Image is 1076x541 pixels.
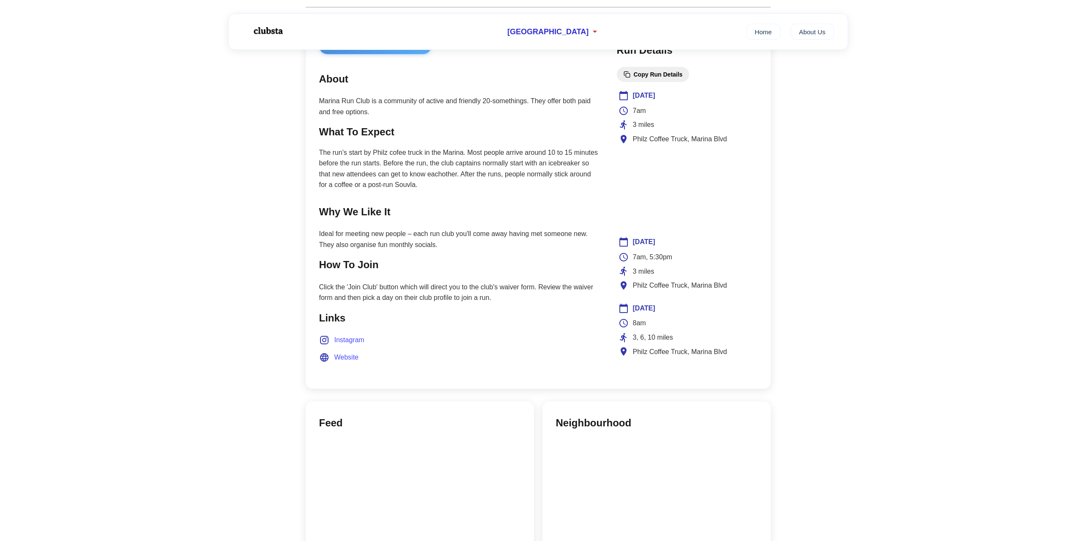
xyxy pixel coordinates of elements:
p: Marina Run Club is a community of active and friendly 20-somethings. They offer both paid and fre... [319,96,600,117]
h2: How To Join [319,257,600,273]
span: [DATE] [633,90,655,101]
h2: About [319,71,600,87]
span: [DATE] [633,236,655,247]
span: 3 miles [633,119,654,130]
a: Website [319,352,359,363]
span: [DATE] [633,303,655,314]
button: Copy Run Details [617,67,690,82]
a: About Us [791,24,834,40]
span: 7am, 5:30pm [633,252,672,263]
h2: Neighbourhood [556,415,757,431]
a: Home [746,24,780,40]
span: 3, 6, 10 miles [633,332,673,343]
span: Philz Coffee Truck, Marina Blvd [633,280,727,291]
span: 3 miles [633,266,654,277]
p: Click the 'Join Club' button which will direct you to the club's waiver form. Review the waiver f... [319,282,600,303]
span: Instagram [334,335,364,346]
span: 7am [633,105,646,116]
h2: Links [319,310,600,326]
p: The run's start by Philz cofee truck in the Marina. Most people arrive around 10 to 15 minutes be... [319,147,600,190]
span: 8am [633,318,646,329]
a: Instagram [319,335,364,346]
img: Logo [242,20,293,41]
span: Website [334,352,359,363]
h2: Why We Like It [319,204,600,220]
p: Ideal for meeting new people – each run club you'll come away having met someone new. They also o... [319,228,600,250]
span: [GEOGRAPHIC_DATA] [507,27,589,36]
iframe: Club Location Map [619,153,756,216]
h2: Feed [319,415,520,431]
h2: What To Expect [319,124,600,140]
span: Philz Coffee Truck, Marina Blvd [633,346,727,357]
span: Philz Coffee Truck, Marina Blvd [633,134,727,145]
